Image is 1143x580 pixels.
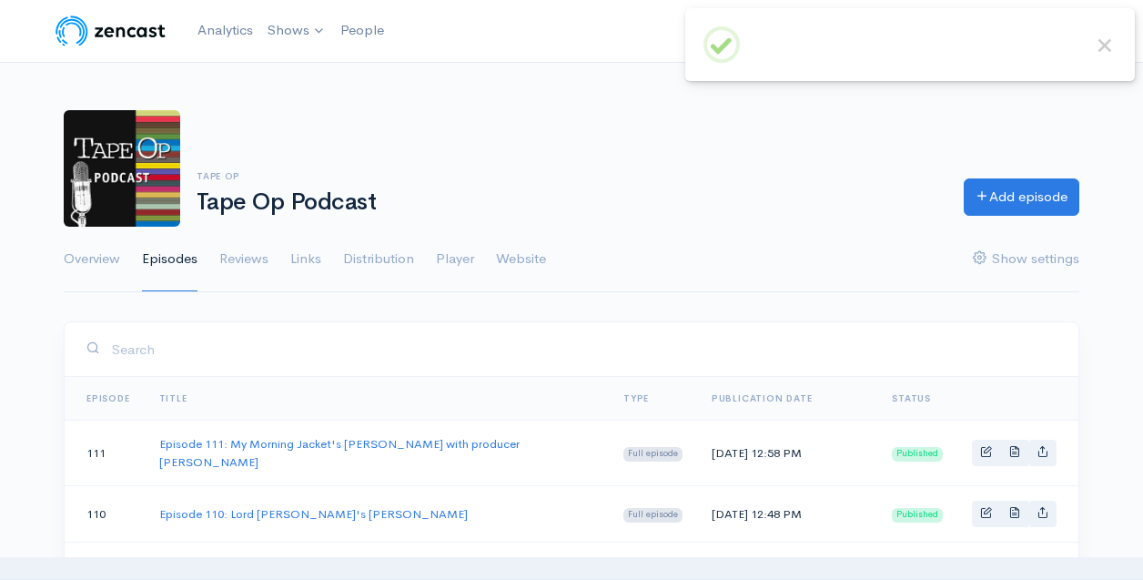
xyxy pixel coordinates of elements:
h6: Tape Op [197,171,942,181]
img: ZenCast Logo [53,13,168,49]
h1: Tape Op Podcast [197,189,942,216]
a: Publication date [712,392,813,404]
div: Basic example [972,501,1057,527]
span: Published [892,508,943,523]
span: Full episode [623,508,683,523]
a: Overview [64,227,120,292]
a: Website [496,227,546,292]
input: Search [111,331,1057,368]
a: Episode [86,392,130,404]
a: Title [159,392,187,404]
iframe: gist-messenger-bubble-iframe [1081,518,1125,562]
td: [DATE] 12:58 PM [697,421,877,486]
td: 111 [65,421,145,486]
div: Basic example [972,440,1057,466]
a: Type [623,392,649,404]
a: Player [436,227,474,292]
a: Shows [260,11,333,51]
a: Episode 111: My Morning Jacket's [PERSON_NAME] with producer [PERSON_NAME] [159,436,520,470]
button: Close this dialog [1093,34,1117,57]
span: Status [892,392,931,404]
a: Add episode [964,178,1079,216]
a: People [333,11,391,50]
a: Show settings [973,227,1079,292]
a: Analytics [190,11,260,50]
a: Links [290,227,321,292]
a: Episode 110: Lord [PERSON_NAME]'s [PERSON_NAME] [159,506,468,522]
a: Episodes [142,227,197,292]
span: Full episode [623,447,683,462]
td: 110 [65,486,145,543]
a: Reviews [219,227,268,292]
a: Distribution [343,227,414,292]
span: Published [892,447,943,462]
td: [DATE] 12:48 PM [697,486,877,543]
